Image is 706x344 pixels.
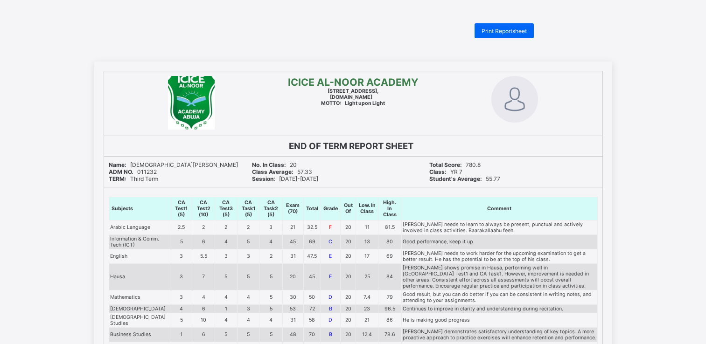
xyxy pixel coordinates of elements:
[109,175,158,182] span: Third Term
[252,168,312,175] span: 57.33
[288,76,418,88] span: ICICE AL-NOOR ACADEMY
[378,304,401,313] td: 96.5
[259,234,283,249] td: 4
[340,249,356,263] td: 20
[282,290,303,304] td: 30
[259,304,283,313] td: 5
[378,327,401,342] td: 78.6
[356,313,378,327] td: 21
[259,220,283,234] td: 3
[303,327,321,342] td: 70
[401,249,597,263] td: [PERSON_NAME] needs to work harder for the upcoming examination to get a better result. He has th...
[192,220,215,234] td: 2
[378,234,401,249] td: 80
[429,175,482,182] b: Student's Average:
[192,290,215,304] td: 4
[378,249,401,263] td: 69
[356,290,378,304] td: 7.4
[109,313,171,327] td: [DEMOGRAPHIC_DATA] Studies
[321,290,340,304] td: D
[282,249,303,263] td: 31
[109,263,171,290] td: Hausa
[259,249,283,263] td: 2
[303,249,321,263] td: 47.5
[340,263,356,290] td: 20
[282,263,303,290] td: 20
[282,220,303,234] td: 21
[259,197,283,220] th: CA Task2 (5)
[429,168,462,175] span: YR 7
[429,161,462,168] b: Total Score:
[237,290,259,304] td: 4
[215,220,238,234] td: 2
[109,327,171,342] td: Business Studies
[215,263,238,290] td: 5
[378,263,401,290] td: 84
[252,175,275,182] b: Session:
[215,304,238,313] td: 1
[109,168,157,175] span: 011232
[109,168,133,175] b: ADM NO.
[171,234,192,249] td: 5
[237,249,259,263] td: 3
[356,234,378,249] td: 13
[328,88,378,94] span: [STREET_ADDRESS],
[109,234,171,249] td: Information & Comm. Tech (ICT)
[215,313,238,327] td: 4
[429,168,447,175] b: Class:
[252,161,286,168] b: No. In Class:
[340,290,356,304] td: 20
[321,249,340,263] td: E
[215,249,238,263] td: 3
[259,290,283,304] td: 5
[171,249,192,263] td: 3
[429,161,481,168] span: 780.8
[401,197,597,220] th: Comment
[429,175,500,182] span: 55.77
[252,161,297,168] span: 20
[303,197,321,220] th: Total
[321,263,340,290] td: E
[356,263,378,290] td: 25
[282,327,303,342] td: 48
[289,141,413,151] b: END OF TERM REPORT SHEET
[340,220,356,234] td: 20
[340,234,356,249] td: 20
[356,197,378,220] th: Low. In Class
[401,313,597,327] td: He is making good progress
[215,290,238,304] td: 4
[171,197,192,220] th: CA Test1 (5)
[237,234,259,249] td: 5
[330,94,372,100] b: [DOMAIN_NAME]
[303,263,321,290] td: 45
[401,304,597,313] td: Continues to improve in clarity and understanding during recitation.
[401,234,597,249] td: Good performance, keep it up
[321,304,340,313] td: B
[321,313,340,327] td: D
[259,313,283,327] td: 4
[321,220,340,234] td: F
[237,327,259,342] td: 5
[109,290,171,304] td: Mathematics
[282,197,303,220] th: Exam (70)
[192,197,215,220] th: CA Test2 (10)
[401,220,597,234] td: [PERSON_NAME] needs to learn to always be present, punctual and actively involved in class activi...
[109,161,126,168] b: Name:
[321,327,340,342] td: B
[282,313,303,327] td: 31
[401,327,597,342] td: [PERSON_NAME] demonstrates satisfactory understanding of key topics. A more proactive approach to...
[171,313,192,327] td: 5
[215,197,238,220] th: CA Test3 (5)
[303,313,321,327] td: 58
[109,304,171,313] td: [DEMOGRAPHIC_DATA]
[109,161,238,168] span: [DEMOGRAPHIC_DATA][PERSON_NAME]
[109,175,126,182] b: TERM:
[171,290,192,304] td: 3
[171,304,192,313] td: 4
[303,234,321,249] td: 69
[321,100,385,106] span: Light upon Light
[259,263,283,290] td: 5
[401,263,597,290] td: [PERSON_NAME] shows promise in Hausa, performing well in [GEOGRAPHIC_DATA] Test1 and CA Task1. Ho...
[192,313,215,327] td: 10
[215,327,238,342] td: 5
